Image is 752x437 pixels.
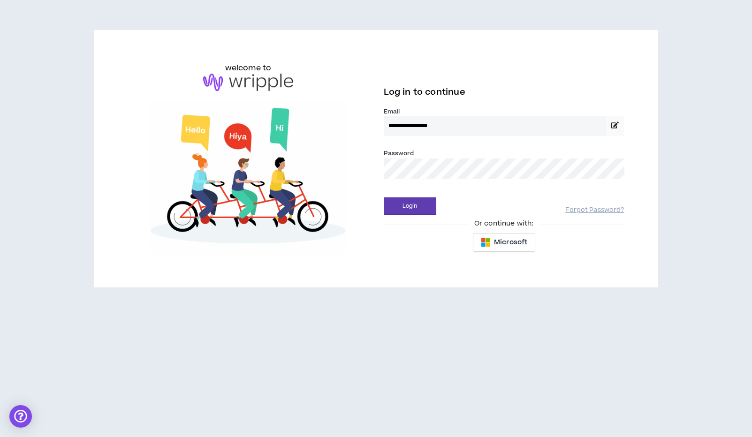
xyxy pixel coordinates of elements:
[203,74,293,91] img: logo-brand.png
[384,197,436,215] button: Login
[565,206,624,215] a: Forgot Password?
[494,237,527,248] span: Microsoft
[128,100,368,255] img: Welcome to Wripple
[225,62,272,74] h6: welcome to
[384,107,624,116] label: Email
[384,86,465,98] span: Log in to continue
[384,149,414,158] label: Password
[473,233,535,252] button: Microsoft
[468,218,540,229] span: Or continue with:
[9,405,32,428] div: Open Intercom Messenger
